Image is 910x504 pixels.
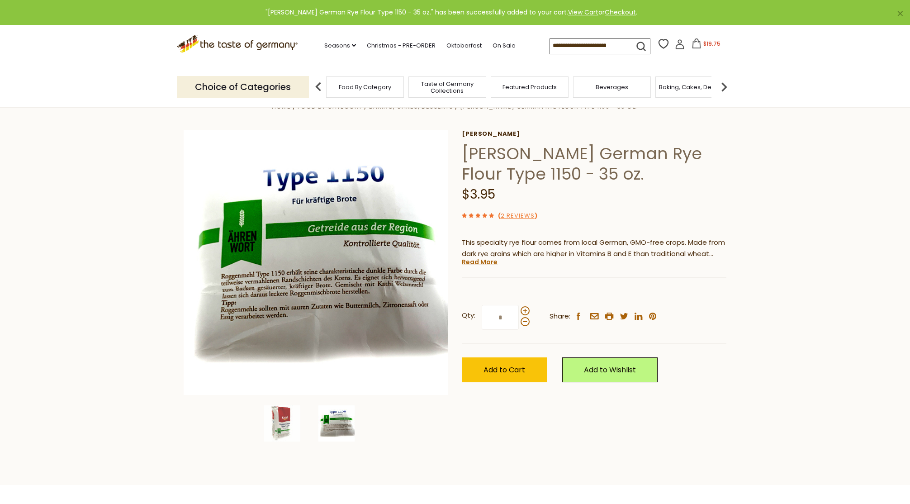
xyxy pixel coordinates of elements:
a: Home [272,102,291,111]
a: Checkout [605,8,636,17]
a: On Sale [493,41,516,51]
span: Add to Cart [483,365,525,375]
span: $3.95 [462,185,495,203]
button: Add to Cart [462,357,547,382]
button: $19.75 [687,38,725,52]
a: Christmas - PRE-ORDER [367,41,436,51]
a: Add to Wishlist [562,357,658,382]
img: Kathi Rye Flour Type 1150 [264,405,300,442]
a: × [897,11,903,16]
a: View Cart [568,8,598,17]
span: Share: [550,311,570,322]
a: Food By Category [339,84,391,90]
a: Baking, Cakes, Desserts [659,84,729,90]
span: ( ) [498,211,537,220]
a: Read More [462,257,498,266]
img: Kathi Rye Flour Type 1150 Description [318,405,355,442]
a: [PERSON_NAME] [462,130,726,138]
a: Food By Category [298,102,362,111]
strong: Qty: [462,310,475,321]
a: Beverages [596,84,628,90]
span: $19.75 [703,40,720,48]
p: Choice of Categories [177,76,309,98]
span: This specialty rye flour comes from local German, GMO-free crops. Made from dark rye grains which... [462,238,726,292]
div: "[PERSON_NAME] German Rye Flour Type 1150 - 35 oz." has been successfully added to your cart. or . [7,7,896,18]
input: Qty: [482,305,519,330]
a: [PERSON_NAME] German Rye Flour Type 1150 - 35 oz. [460,102,638,111]
a: Featured Products [502,84,557,90]
img: previous arrow [309,78,327,96]
a: Baking, Cakes, Desserts [369,102,453,111]
a: Taste of Germany Collections [411,81,483,94]
img: Kathi Rye Flour Type 1150 Description [184,130,448,395]
a: Oktoberfest [446,41,482,51]
a: 2 Reviews [501,211,535,221]
img: next arrow [715,78,733,96]
a: Seasons [324,41,356,51]
h1: [PERSON_NAME] German Rye Flour Type 1150 - 35 oz. [462,143,726,184]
